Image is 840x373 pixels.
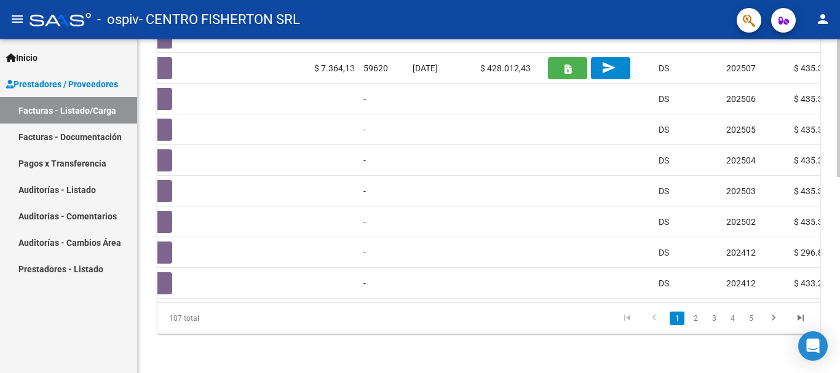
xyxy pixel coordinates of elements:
[726,217,756,227] span: 202502
[659,94,669,104] span: DS
[363,217,366,227] span: -
[798,331,828,361] div: Open Intercom Messenger
[707,312,721,325] a: 3
[659,278,669,288] span: DS
[6,51,38,65] span: Inicio
[10,12,25,26] mat-icon: menu
[726,248,756,257] span: 202412
[480,63,531,73] span: $ 428.012,43
[413,63,438,73] span: [DATE]
[363,248,366,257] span: -
[723,308,742,329] li: page 4
[659,248,669,257] span: DS
[157,303,288,334] div: 107 total
[363,186,366,196] span: -
[6,77,118,91] span: Prestadores / Proveedores
[670,312,684,325] a: 1
[363,94,366,104] span: -
[668,308,686,329] li: page 1
[659,155,669,165] span: DS
[789,312,812,325] a: go to last page
[726,155,756,165] span: 202504
[363,278,366,288] span: -
[762,312,785,325] a: go to next page
[659,125,669,135] span: DS
[616,312,639,325] a: go to first page
[363,155,366,165] span: -
[705,308,723,329] li: page 3
[686,308,705,329] li: page 2
[97,6,139,33] span: - ospiv
[726,63,756,73] span: 202507
[601,60,616,75] mat-icon: send
[659,217,669,227] span: DS
[139,6,300,33] span: - CENTRO FISHERTON SRL
[643,312,666,325] a: go to previous page
[726,125,756,135] span: 202505
[688,312,703,325] a: 2
[659,186,669,196] span: DS
[726,186,756,196] span: 202503
[742,308,760,329] li: page 5
[659,63,669,73] span: DS
[363,125,366,135] span: -
[725,312,740,325] a: 4
[314,63,355,73] span: $ 7.364,13
[363,63,388,73] span: 59620
[743,312,758,325] a: 5
[726,278,756,288] span: 202412
[726,94,756,104] span: 202506
[815,12,830,26] mat-icon: person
